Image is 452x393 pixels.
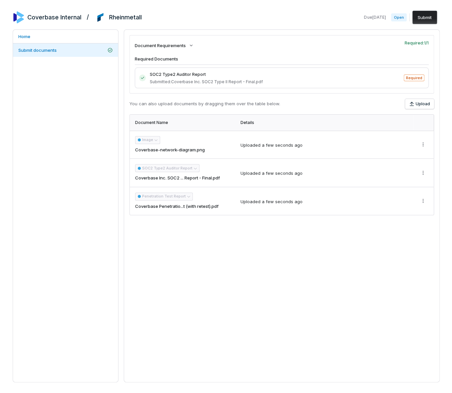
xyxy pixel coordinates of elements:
[13,30,118,43] a: Home
[135,147,205,153] span: Coverbase-network-diagram.png
[262,142,303,149] div: a few seconds ago
[391,13,406,21] span: Open
[27,13,81,22] h2: Coverbase Internal
[418,139,428,149] button: More actions
[135,120,233,125] div: Document Name
[405,40,429,46] span: Required: 1 / 1
[404,75,424,81] span: Required
[412,11,437,24] button: Submit
[87,11,89,21] h2: /
[241,120,410,125] div: Details
[13,43,118,57] a: Submit documents
[150,71,400,78] span: SOC2 Type2 Auditor Report
[262,170,303,177] div: a few seconds ago
[135,175,220,181] span: Coverbase Inc. SOC2 ... Report - Final.pdf
[262,199,303,205] div: a few seconds ago
[135,203,218,210] span: Coverbase Penetratio...t (with retest).pdf
[405,99,434,109] button: Upload
[109,13,142,22] h2: Rheinmetall
[18,47,57,53] span: Submit documents
[135,56,429,65] h4: Required Documents
[133,38,196,52] button: Document Requirements
[150,79,400,85] span: Submitted: Coverbase Inc. SOC2 Type II Report - Final.pdf
[241,199,303,205] div: Uploaded
[129,101,280,107] p: You can also upload documents by dragging them over the table below.
[418,196,428,206] button: More actions
[418,168,428,178] button: More actions
[364,15,386,20] span: Due [DATE]
[241,170,303,177] div: Uploaded
[241,142,303,149] div: Uploaded
[135,42,186,48] span: Document Requirements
